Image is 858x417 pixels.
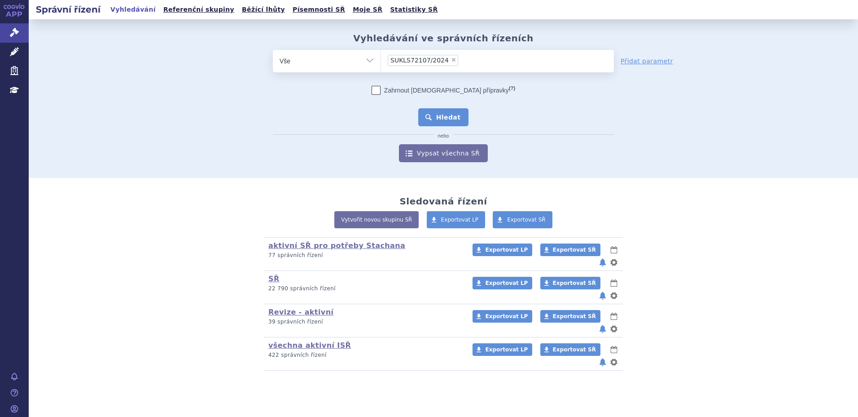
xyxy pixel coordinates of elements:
[540,277,600,289] a: Exportovat SŘ
[461,54,466,66] input: SUKLS72107/2024
[350,4,385,16] a: Moje SŘ
[427,211,486,228] a: Exportovat LP
[390,57,449,63] span: SUKLS72107/2024
[268,351,461,359] p: 422 správních řízení
[108,4,158,16] a: Vyhledávání
[609,357,618,368] button: nastavení
[290,4,348,16] a: Písemnosti SŘ
[268,275,280,283] a: SŘ
[268,252,461,259] p: 77 správních řízení
[553,346,596,353] span: Exportovat SŘ
[268,308,333,316] a: Revize - aktivní
[553,313,596,319] span: Exportovat SŘ
[433,133,454,139] i: nebo
[553,247,596,253] span: Exportovat SŘ
[473,244,532,256] a: Exportovat LP
[540,244,600,256] a: Exportovat SŘ
[399,144,488,162] a: Vypsat všechna SŘ
[485,346,528,353] span: Exportovat LP
[598,290,607,301] button: notifikace
[621,57,673,66] a: Přidat parametr
[485,313,528,319] span: Exportovat LP
[441,217,479,223] span: Exportovat LP
[609,324,618,334] button: nastavení
[493,211,552,228] a: Exportovat SŘ
[239,4,288,16] a: Běžící lhůty
[598,324,607,334] button: notifikace
[485,247,528,253] span: Exportovat LP
[473,310,532,323] a: Exportovat LP
[29,3,108,16] h2: Správní řízení
[451,57,456,62] span: ×
[509,85,515,91] abbr: (?)
[598,357,607,368] button: notifikace
[540,343,600,356] a: Exportovat SŘ
[418,108,469,126] button: Hledat
[399,196,487,207] h2: Sledovaná řízení
[268,241,405,250] a: aktivní SŘ pro potřeby Stachana
[609,257,618,268] button: nastavení
[268,285,461,293] p: 22 790 správních řízení
[540,310,600,323] a: Exportovat SŘ
[268,341,351,350] a: všechna aktivní ISŘ
[353,33,534,44] h2: Vyhledávání ve správních řízeních
[598,257,607,268] button: notifikace
[609,290,618,301] button: nastavení
[609,278,618,288] button: lhůty
[473,277,532,289] a: Exportovat LP
[609,244,618,255] button: lhůty
[609,344,618,355] button: lhůty
[473,343,532,356] a: Exportovat LP
[609,311,618,322] button: lhůty
[334,211,419,228] a: Vytvořit novou skupinu SŘ
[387,4,440,16] a: Statistiky SŘ
[372,86,515,95] label: Zahrnout [DEMOGRAPHIC_DATA] přípravky
[485,280,528,286] span: Exportovat LP
[507,217,546,223] span: Exportovat SŘ
[553,280,596,286] span: Exportovat SŘ
[161,4,237,16] a: Referenční skupiny
[268,318,461,326] p: 39 správních řízení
